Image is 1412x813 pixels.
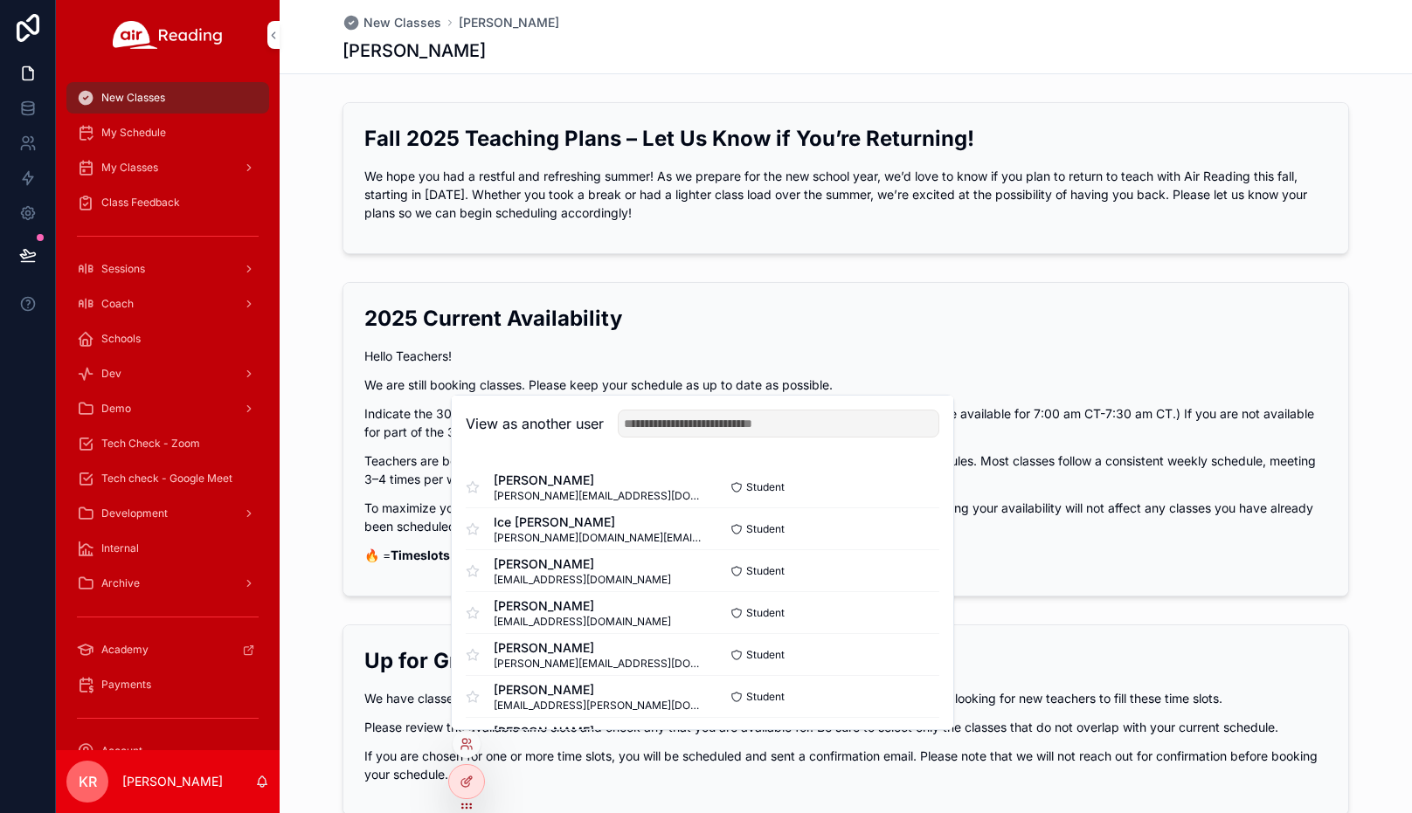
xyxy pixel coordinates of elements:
[56,70,280,750] div: scrollable content
[66,288,269,320] a: Coach
[364,451,1327,488] p: Teachers are booked based on their longevity with Air, availability, and compatibility with schoo...
[101,506,168,520] span: Development
[101,91,165,105] span: New Classes
[746,564,785,578] span: Student
[364,718,1327,736] p: Please review the available time slots and check any that you are available for. Be sure to selec...
[364,747,1327,783] p: If you are chosen for one or more time slots, you will be scheduled and sent a confirmation email...
[364,124,1327,153] h2: Fall 2025 Teaching Plans – Let Us Know if You’re Returning!
[364,404,1327,441] p: Indicate the 30-minute slots you are available to teach. (For example, selecting 7:00 AM means yo...
[66,187,269,218] a: Class Feedback
[494,681,703,699] span: [PERSON_NAME]
[101,437,200,451] span: Tech Check - Zoom
[101,643,149,657] span: Academy
[494,615,671,629] span: [EMAIL_ADDRESS][DOMAIN_NAME]
[494,489,703,503] span: [PERSON_NAME][EMAIL_ADDRESS][DOMAIN_NAME]
[66,393,269,424] a: Demo
[79,771,97,792] span: KR
[746,480,785,494] span: Student
[66,117,269,148] a: My Schedule
[494,639,703,657] span: [PERSON_NAME]
[66,152,269,183] a: My Classes
[746,522,785,536] span: Student
[113,21,223,49] img: App logo
[364,347,1327,365] p: Hello Teachers!
[66,669,269,700] a: Payments
[494,597,671,615] span: [PERSON_NAME]
[391,548,604,562] strong: Timeslots that are booking urgently
[66,533,269,564] a: Internal
[364,546,1327,564] p: 🔥 =
[101,402,131,416] span: Demo
[494,699,703,713] span: [EMAIL_ADDRESS][PERSON_NAME][DOMAIN_NAME]
[364,499,1327,535] p: To maximize your chances of being booked, it's best to maintain the same availability each day. U...
[364,304,1327,333] h2: 2025 Current Availability
[66,498,269,529] a: Development
[66,463,269,494] a: Tech check - Google Meet
[66,323,269,355] a: Schools
[101,678,151,692] span: Payments
[343,14,441,31] a: New Classes
[746,690,785,704] span: Student
[494,472,703,489] span: [PERSON_NAME]
[101,367,121,381] span: Dev
[343,38,486,63] h1: [PERSON_NAME]
[66,735,269,767] a: Account
[364,646,1327,675] h2: Up for Grabs
[494,657,703,671] span: [PERSON_NAME][EMAIL_ADDRESS][DOMAIN_NAME]
[66,428,269,459] a: Tech Check - Zoom
[101,541,139,555] span: Internal
[494,531,703,545] span: [PERSON_NAME][DOMAIN_NAME][EMAIL_ADDRESS][DOMAIN_NAME]
[101,472,232,486] span: Tech check - Google Meet
[459,14,559,31] a: [PERSON_NAME]
[364,167,1327,222] p: We hope you had a restful and refreshing summer! As we prepare for the new school year, we’d love...
[66,568,269,599] a: Archive
[101,126,166,140] span: My Schedule
[101,262,145,276] span: Sessions
[494,723,671,741] span: [PERSON_NAME]
[101,196,180,210] span: Class Feedback
[494,573,671,587] span: [EMAIL_ADDRESS][DOMAIN_NAME]
[66,358,269,389] a: Dev
[494,555,671,573] span: [PERSON_NAME]
[66,82,269,114] a: New Classes
[494,513,703,531] span: Ice [PERSON_NAME]
[746,606,785,620] span: Student
[746,648,785,662] span: Student
[101,576,140,590] span: Archive
[364,689,1327,707] p: We have classes that previously had a teacher assigned, but the teacher is no longer available. W...
[122,773,223,790] p: [PERSON_NAME]
[66,634,269,665] a: Academy
[101,297,134,311] span: Coach
[101,744,142,758] span: Account
[101,332,141,346] span: Schools
[364,375,1327,394] p: We are still booking classes. Please keep your schedule as up to date as possible.
[66,253,269,285] a: Sessions
[101,161,158,175] span: My Classes
[363,14,441,31] span: New Classes
[466,413,604,434] h2: View as another user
